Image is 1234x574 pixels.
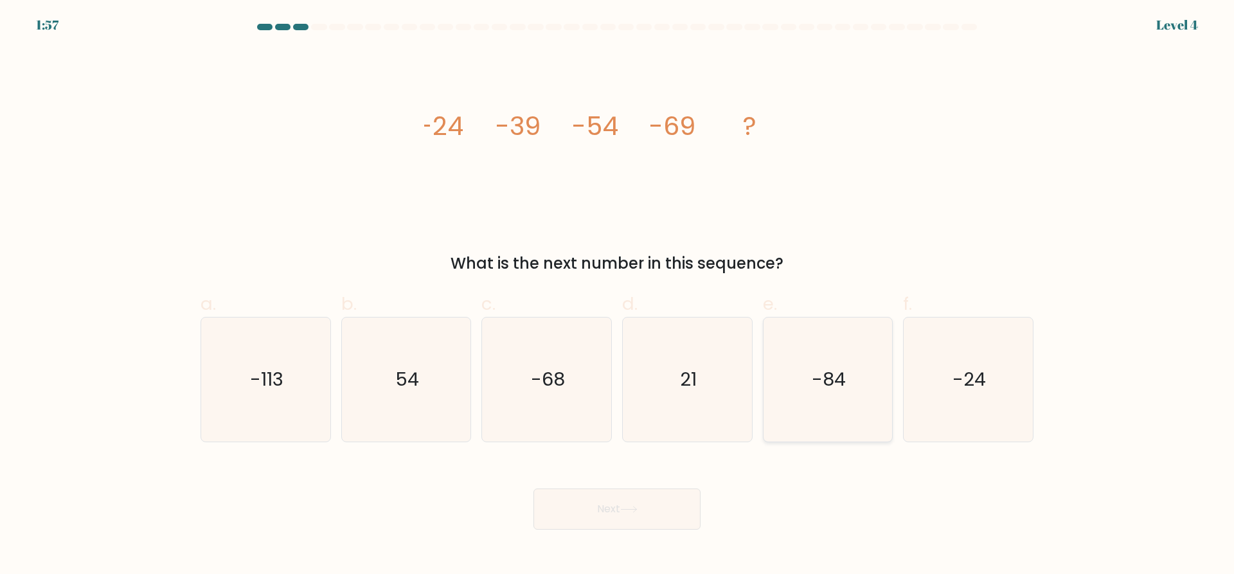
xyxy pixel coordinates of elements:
[201,291,216,316] span: a.
[622,291,638,316] span: d.
[36,15,58,35] div: 1:57
[812,367,846,393] text: -84
[496,108,541,144] tspan: -39
[208,252,1026,275] div: What is the next number in this sequence?
[531,367,565,393] text: -68
[533,489,701,530] button: Next
[341,291,357,316] span: b.
[680,367,697,393] text: 21
[953,367,987,393] text: -24
[572,108,618,144] tspan: -54
[418,108,463,144] tspan: -24
[649,108,695,144] tspan: -69
[903,291,912,316] span: f.
[395,367,419,393] text: 54
[250,367,283,393] text: -113
[743,108,756,144] tspan: ?
[481,291,496,316] span: c.
[763,291,777,316] span: e.
[1156,15,1198,35] div: Level 4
